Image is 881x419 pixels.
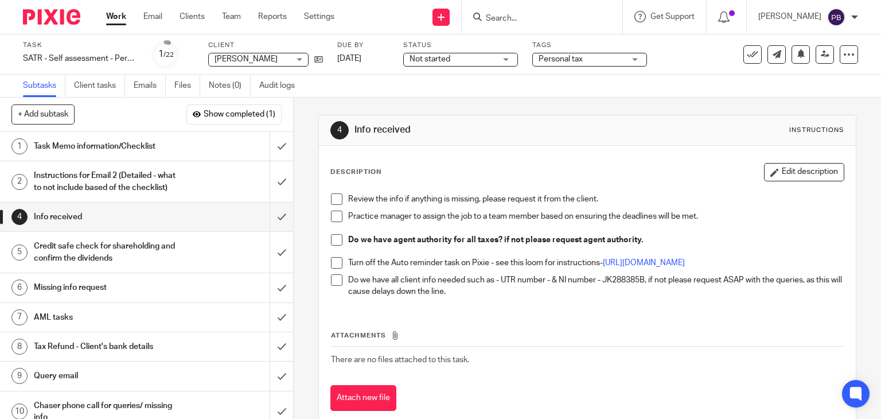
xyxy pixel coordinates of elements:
h1: Task Memo information/Checklist [34,138,184,155]
span: Personal tax [539,55,583,63]
span: Attachments [331,332,386,339]
span: There are no files attached to this task. [331,356,469,364]
label: Client [208,41,323,50]
div: 4 [330,121,349,139]
label: Due by [337,41,389,50]
div: 5 [11,245,28,261]
a: Team [222,11,241,22]
p: Description [330,168,381,177]
span: Not started [410,55,450,63]
button: Edit description [764,163,844,181]
div: 2 [11,174,28,190]
div: 7 [11,309,28,325]
a: Client tasks [74,75,125,97]
input: Search [485,14,588,24]
a: Notes (0) [209,75,251,97]
span: Get Support [650,13,695,21]
p: Practice manager to assign the job to a team member based on ensuring the deadlines will be met. [348,211,844,222]
p: [PERSON_NAME] [758,11,821,22]
h1: Instructions for Email 2 (Detailed - what to not include based of the checklist) [34,167,184,196]
a: Email [143,11,162,22]
a: Files [174,75,200,97]
p: Do we have all client info needed such as - UTR number - & NI number - JK288385B, if not please r... [348,274,844,298]
a: Reports [258,11,287,22]
div: 6 [11,280,28,296]
a: [URL][DOMAIN_NAME] [603,259,685,267]
img: svg%3E [827,8,845,26]
div: 1 [158,48,174,61]
a: Clients [180,11,205,22]
h1: Info received [354,124,611,136]
h1: Missing info request [34,279,184,296]
a: Emails [134,75,166,97]
h1: AML tasks [34,309,184,326]
button: Attach new file [330,385,396,411]
div: 4 [11,209,28,225]
a: Subtasks [23,75,65,97]
strong: Do we have agent authority for all taxes? if not please request agent authority. [348,236,643,244]
label: Tags [532,41,647,50]
div: 9 [11,368,28,384]
h1: Credit safe check for shareholding and confirm the dividends [34,238,184,267]
div: Instructions [789,126,844,135]
a: Work [106,11,126,22]
div: 8 [11,339,28,355]
small: /22 [163,52,174,58]
button: Show completed (1) [186,104,282,124]
a: Settings [304,11,334,22]
span: Show completed (1) [204,110,275,119]
h1: Info received [34,208,184,226]
img: Pixie [23,9,80,25]
span: [DATE] [337,55,361,63]
label: Status [403,41,518,50]
p: Turn off the Auto reminder task on Pixie - see this loom for instructions- [348,257,844,269]
h1: Tax Refund - Client's bank details [34,338,184,355]
p: Review the info if anything is missing, please request it from the client. [348,193,844,205]
div: 1 [11,138,28,154]
h1: Query email [34,367,184,385]
a: Audit logs [259,75,303,97]
label: Task [23,41,138,50]
button: + Add subtask [11,104,75,124]
span: [PERSON_NAME] [215,55,278,63]
div: SATR - Self assessment - Personal tax return 24/25 [23,53,138,64]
